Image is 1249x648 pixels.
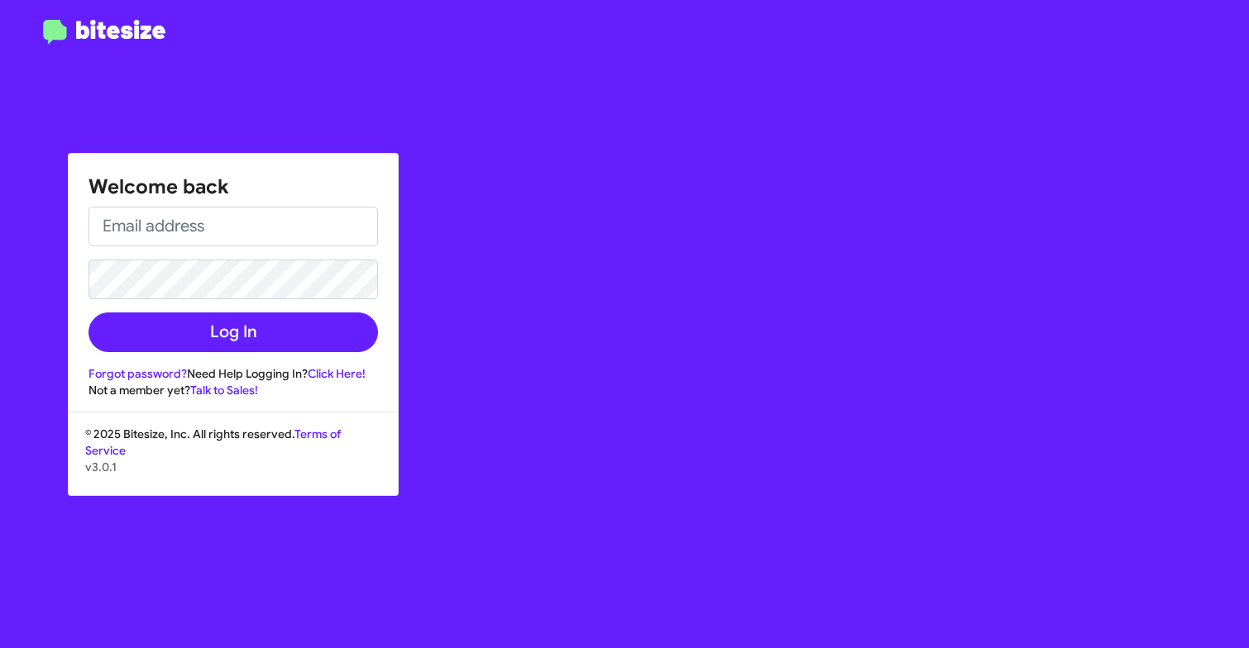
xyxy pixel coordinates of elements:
div: Need Help Logging In? [89,365,378,382]
h1: Welcome back [89,174,378,200]
div: Not a member yet? [89,382,378,398]
a: Terms of Service [85,426,341,458]
div: © 2025 Bitesize, Inc. All rights reserved. [69,426,398,495]
a: Click Here! [308,366,366,381]
button: Log In [89,312,378,352]
input: Email address [89,207,378,246]
a: Forgot password? [89,366,187,381]
a: Talk to Sales! [190,383,258,398]
p: v3.0.1 [85,459,381,475]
